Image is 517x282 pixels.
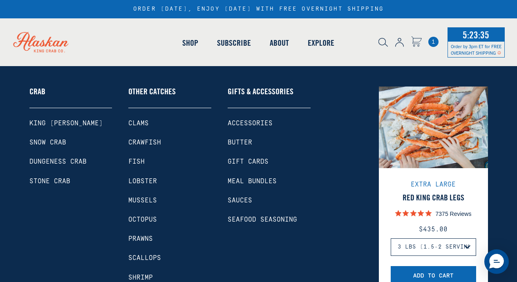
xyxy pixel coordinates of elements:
a: King [PERSON_NAME] [29,120,112,127]
select: Red King Crab Legs Select [391,238,476,256]
span: Order by 3pm ET for FREE OVERNIGHT SHIPPING [451,43,501,56]
img: account [395,38,404,47]
a: Shop [173,20,208,66]
a: Crab [29,87,112,108]
a: Gifts & Accessories [228,87,311,108]
a: Explore [298,20,344,66]
a: Fish [128,158,211,166]
span: 5:23:35 [461,27,491,43]
a: Crawfish [128,139,211,147]
span: Shipping Notice Icon [497,50,501,56]
span: Extra Large [411,181,456,188]
span: Add to Cart [413,273,454,280]
a: Prawns [128,235,211,243]
a: Clams [128,120,211,127]
span: 4.9 out of 5 stars rating in total 7375 reviews. [395,207,432,219]
a: 7375 Reviews [391,207,476,219]
a: Lobster [128,178,211,185]
img: Red King Crab Legs [379,68,488,177]
a: About [260,20,298,66]
a: Butter [228,139,311,147]
p: 7375 Reviews [436,209,472,218]
div: ORDER [DATE], ENJOY [DATE] WITH FREE OVERNIGHT SHIPPING [133,6,384,13]
span: 1 [428,37,439,47]
a: Sauces [228,197,311,204]
span: $435.00 [419,226,448,233]
a: Dungeness Crab [29,158,112,166]
a: Cart [428,37,439,47]
a: Meal Bundles [228,178,311,185]
img: search [378,38,388,47]
a: Subscribe [208,20,260,66]
a: Gift Cards [228,158,311,166]
a: Stone Crab [29,178,112,185]
a: Cart [411,36,422,48]
a: Accessories [228,120,311,127]
a: Octopus [128,216,211,224]
a: Seafood Seasoning [228,216,311,224]
img: Alaskan King Crab Co. logo [4,23,78,61]
div: Messenger Dummy Widget [484,249,509,274]
a: Shrimp [128,274,211,282]
a: Other Catches [128,87,211,108]
a: Mussels [128,197,211,204]
a: Snow Crab [29,139,112,147]
a: Scallops [128,254,211,262]
a: Red King Crab Legs [391,193,476,202]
